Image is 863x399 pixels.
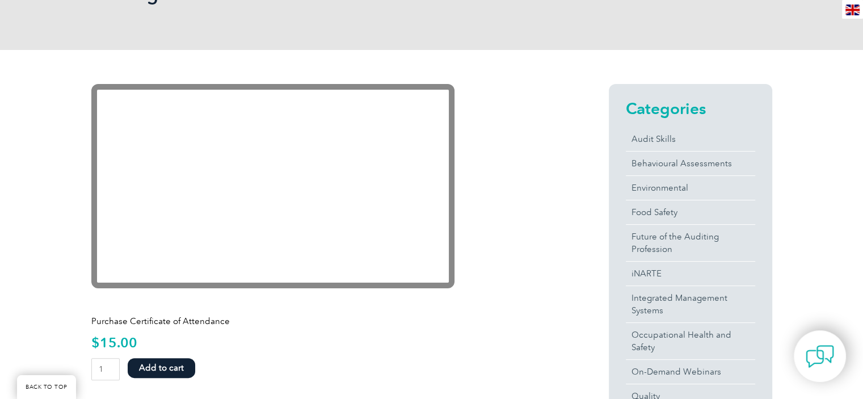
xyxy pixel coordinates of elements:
[91,315,568,327] p: Purchase Certificate of Attendance
[626,99,755,117] h2: Categories
[626,286,755,322] a: Integrated Management Systems
[91,84,454,288] iframe: YouTube video player
[806,342,834,371] img: contact-chat.png
[128,358,195,378] button: Add to cart
[91,334,137,351] bdi: 15.00
[626,200,755,224] a: Food Safety
[17,375,76,399] a: BACK TO TOP
[91,358,120,380] input: Product quantity
[626,323,755,359] a: Occupational Health and Safety
[626,360,755,384] a: On-Demand Webinars
[626,127,755,151] a: Audit Skills
[626,262,755,285] a: iNARTE
[91,334,100,351] span: $
[845,5,860,15] img: en
[626,176,755,200] a: Environmental
[626,225,755,261] a: Future of the Auditing Profession
[626,152,755,175] a: Behavioural Assessments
